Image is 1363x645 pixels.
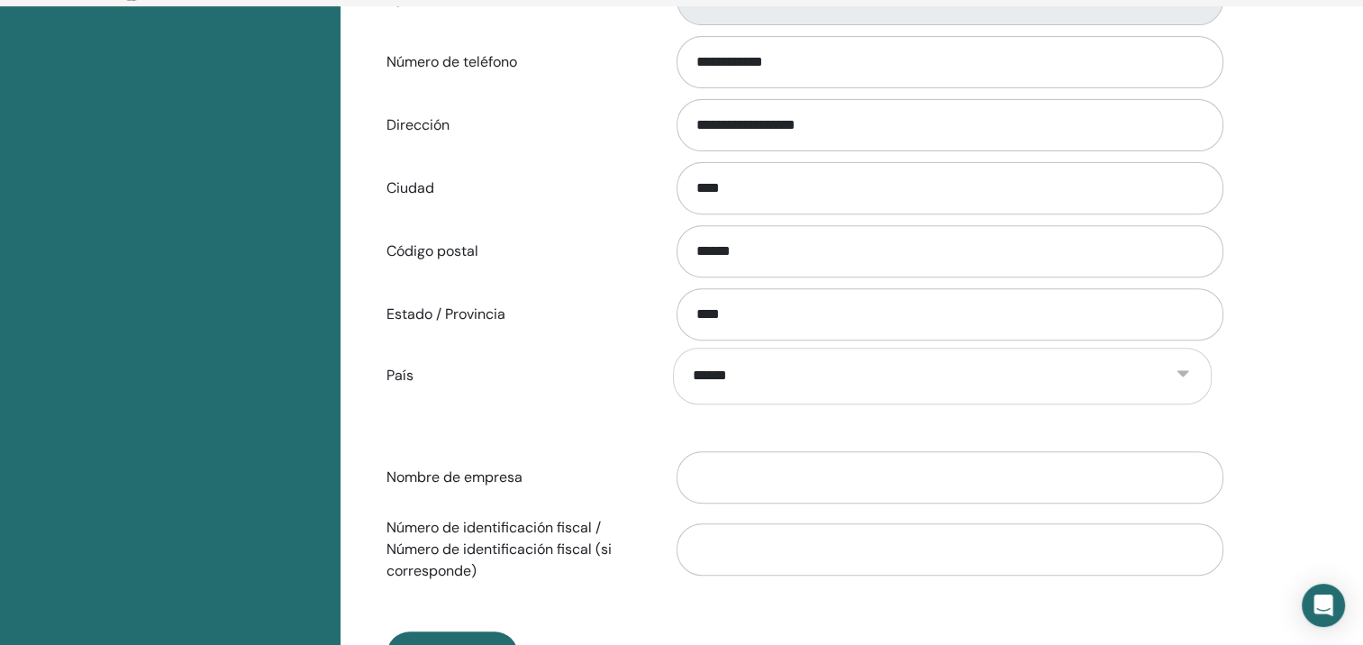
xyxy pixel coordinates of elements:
[373,45,659,79] label: Número de teléfono
[373,108,659,142] label: Dirección
[373,511,659,588] label: Número de identificación fiscal / Número de identificación fiscal (si corresponde)
[373,359,659,393] label: País
[373,460,659,495] label: Nombre de empresa
[373,297,659,332] label: Estado / Provincia
[373,234,659,268] label: Código postal
[1302,584,1345,627] div: Abra Intercom Messenger
[373,171,659,205] label: Ciudad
